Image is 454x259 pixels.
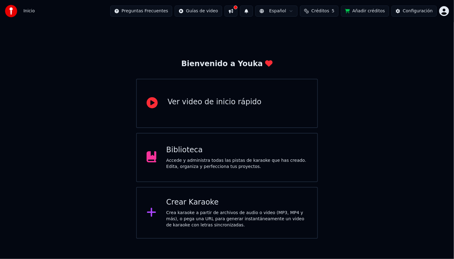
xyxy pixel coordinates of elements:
[166,210,307,228] div: Crea karaoke a partir de archivos de audio o video (MP3, MP4 y más), o pega una URL para generar ...
[166,157,307,170] div: Accede y administra todas las pistas de karaoke que has creado. Edita, organiza y perfecciona tus...
[300,6,338,17] button: Créditos5
[166,197,307,207] div: Crear Karaoke
[5,5,17,17] img: youka
[391,6,437,17] button: Configuración
[181,59,273,69] div: Bienvenido a Youka
[23,8,35,14] nav: breadcrumb
[403,8,433,14] div: Configuración
[110,6,172,17] button: Preguntas Frecuentes
[341,6,389,17] button: Añadir créditos
[332,8,334,14] span: 5
[168,97,261,107] div: Ver video de inicio rápido
[311,8,329,14] span: Créditos
[166,145,307,155] div: Biblioteca
[23,8,35,14] span: Inicio
[175,6,222,17] button: Guías de video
